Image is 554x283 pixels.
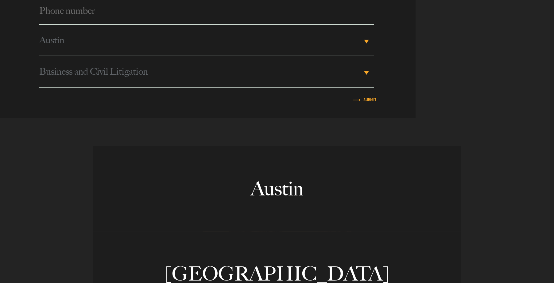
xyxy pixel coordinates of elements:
[39,25,362,56] span: Austin
[364,71,369,75] b: ▾
[363,98,376,102] input: Submit
[364,40,369,43] b: ▾
[39,56,362,87] span: Business and Civil Litigation
[93,146,461,231] a: View on map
